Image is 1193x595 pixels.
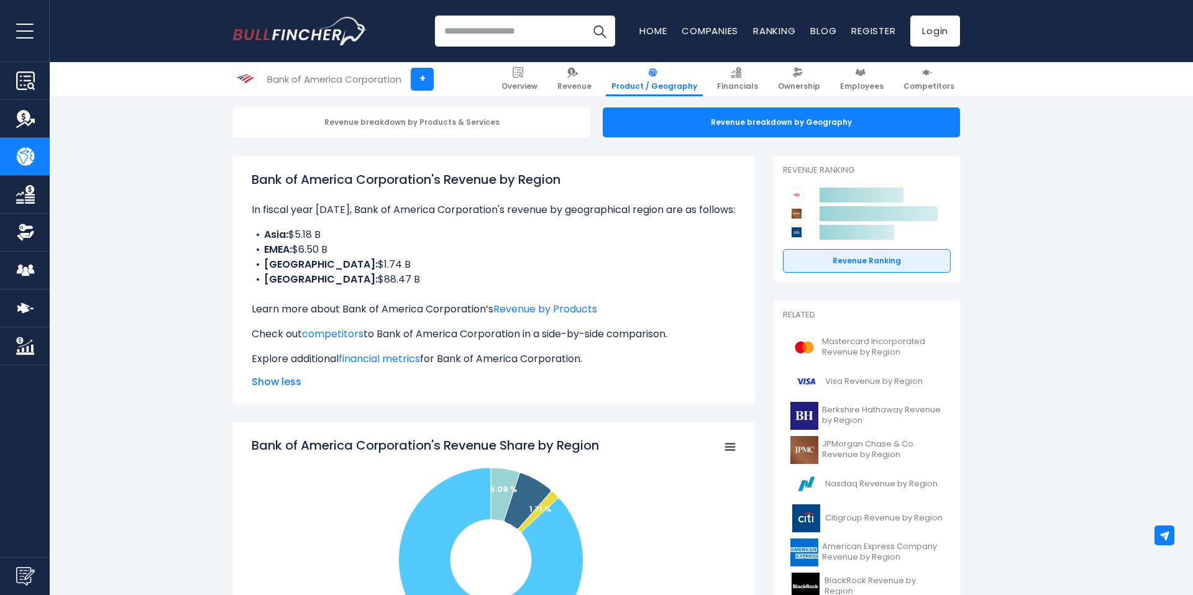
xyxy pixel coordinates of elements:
span: Berkshire Hathaway Revenue by Region [822,405,943,426]
span: Overview [501,81,537,91]
a: Product / Geography [606,62,703,96]
li: $6.50 B [252,242,736,257]
a: Nasdaq Revenue by Region [783,467,951,501]
img: AXP logo [790,538,818,566]
img: JPMorgan Chase & Co. competitors logo [789,206,804,221]
span: American Express Company Revenue by Region [822,542,943,563]
text: 1.71 % [529,503,552,515]
span: Mastercard Incorporated Revenue by Region [822,337,943,358]
a: Revenue by Products [493,302,597,316]
a: Revenue [552,62,597,96]
tspan: Bank of America Corporation's Revenue Share by Region [252,437,599,454]
span: Citigroup Revenue by Region [825,513,943,524]
a: Ranking [753,24,795,37]
img: BAC logo [234,67,257,91]
li: $1.74 B [252,257,736,272]
div: Revenue breakdown by Products & Services [233,107,590,137]
a: Mastercard Incorporated Revenue by Region [783,330,951,365]
a: JPMorgan Chase & Co. Revenue by Region [783,433,951,467]
p: Check out to Bank of America Corporation in a side-by-side comparison. [252,327,736,342]
a: Ownership [772,62,826,96]
a: Revenue Ranking [783,249,951,273]
span: Ownership [778,81,820,91]
a: competitors [302,327,363,341]
img: NDAQ logo [790,470,821,498]
a: Berkshire Hathaway Revenue by Region [783,399,951,433]
a: Home [639,24,667,37]
img: Bank of America Corporation competitors logo [789,188,804,202]
a: Employees [834,62,889,96]
a: Competitors [898,62,960,96]
div: Bank of America Corporation [267,72,401,86]
img: V logo [790,368,821,396]
img: BRK-B logo [790,402,818,430]
img: Ownership [16,223,35,242]
span: Nasdaq Revenue by Region [825,479,938,489]
span: Product / Geography [611,81,697,91]
span: Employees [840,81,884,91]
a: + [411,68,434,91]
span: JPMorgan Chase & Co. Revenue by Region [822,439,943,460]
img: JPM logo [790,436,818,464]
div: Revenue breakdown by Geography [603,107,960,137]
a: Companies [682,24,738,37]
a: Citigroup Revenue by Region [783,501,951,535]
img: MA logo [790,334,818,361]
b: [GEOGRAPHIC_DATA]: [264,257,378,271]
button: Search [584,16,615,47]
a: Visa Revenue by Region [783,365,951,399]
span: Visa Revenue by Region [825,376,923,387]
a: American Express Company Revenue by Region [783,535,951,570]
p: Revenue Ranking [783,165,951,176]
a: Register [851,24,895,37]
img: C logo [790,504,821,532]
text: 5.09 % [490,483,518,495]
a: Overview [496,62,543,96]
span: Show less [252,375,736,389]
a: Blog [810,24,836,37]
span: Revenue [557,81,592,91]
img: Citigroup competitors logo [789,225,804,240]
span: Competitors [903,81,954,91]
img: Bullfincher logo [233,17,367,45]
a: financial metrics [339,352,420,366]
span: Financials [717,81,758,91]
li: $88.47 B [252,272,736,287]
h1: Bank of America Corporation's Revenue by Region [252,170,736,189]
a: Financials [711,62,764,96]
p: Learn more about Bank of America Corporation’s [252,302,736,317]
p: Explore additional for Bank of America Corporation. [252,352,736,366]
li: $5.18 B [252,227,736,242]
b: EMEA: [264,242,292,257]
p: Related [783,310,951,320]
a: Go to homepage [233,17,367,45]
a: Login [910,16,960,47]
b: [GEOGRAPHIC_DATA]: [264,272,378,286]
p: In fiscal year [DATE], Bank of America Corporation's revenue by geographical region are as follows: [252,202,736,217]
b: Asia: [264,227,288,242]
